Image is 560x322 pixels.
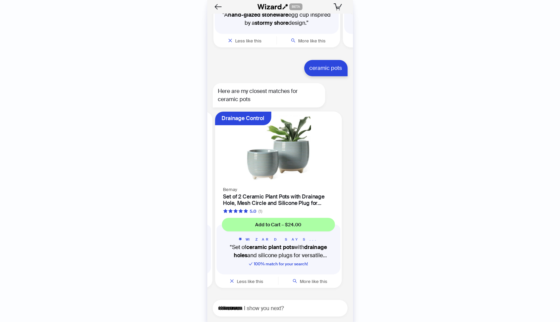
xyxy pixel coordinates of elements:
[237,279,263,284] span: Less like this
[213,83,325,108] div: Here are my closest matches for ceramic pots
[223,187,237,192] span: Bemay
[222,243,335,260] q: Set of with and silicone plugs for versatile planting.
[298,38,326,44] span: More like this
[223,193,334,206] h4: Set of 2 Ceramic Plant Pots with Drainage Hole, Mesh Circle and Silicone Plug for Home Office, Gl...
[223,209,228,213] span: star
[222,218,335,231] button: Add to Cart – $24.00
[215,274,278,288] button: Less like this
[213,1,224,12] button: Back
[350,11,463,27] q: A egg cup from the collection
[250,208,257,215] div: 5.0
[244,209,248,213] span: star
[291,38,295,43] span: search
[219,116,338,181] img: Set of 2 Ceramic Plant Pots with Drainage Hole, Mesh Circle and Silicone Plug for Home Office, Gl...
[222,112,265,125] div: Drainage Control
[246,244,294,251] b: ceramic plant pots
[304,60,348,76] div: ceramic pots
[255,19,288,26] b: stormy shore
[255,222,302,228] span: Add to Cart – $24.00
[249,261,308,267] span: 100 % match for your search!
[228,11,289,18] b: hand-glazed stoneware
[277,34,340,48] button: More like this
[223,208,257,215] div: 5.0 out of 5 stars
[293,279,297,283] span: search
[249,262,253,266] span: check
[228,38,232,43] span: close
[222,237,335,242] h5: WIZARD SAYS...
[278,274,342,288] button: More like this
[213,34,277,48] button: Less like this
[289,3,303,10] span: BETA
[228,209,233,213] span: star
[300,279,327,284] span: More like this
[235,38,262,44] span: Less like this
[259,208,263,215] div: (1)
[230,279,234,283] span: close
[220,11,333,27] q: A egg cup inspired by a design.
[233,209,238,213] span: star
[238,209,243,213] span: star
